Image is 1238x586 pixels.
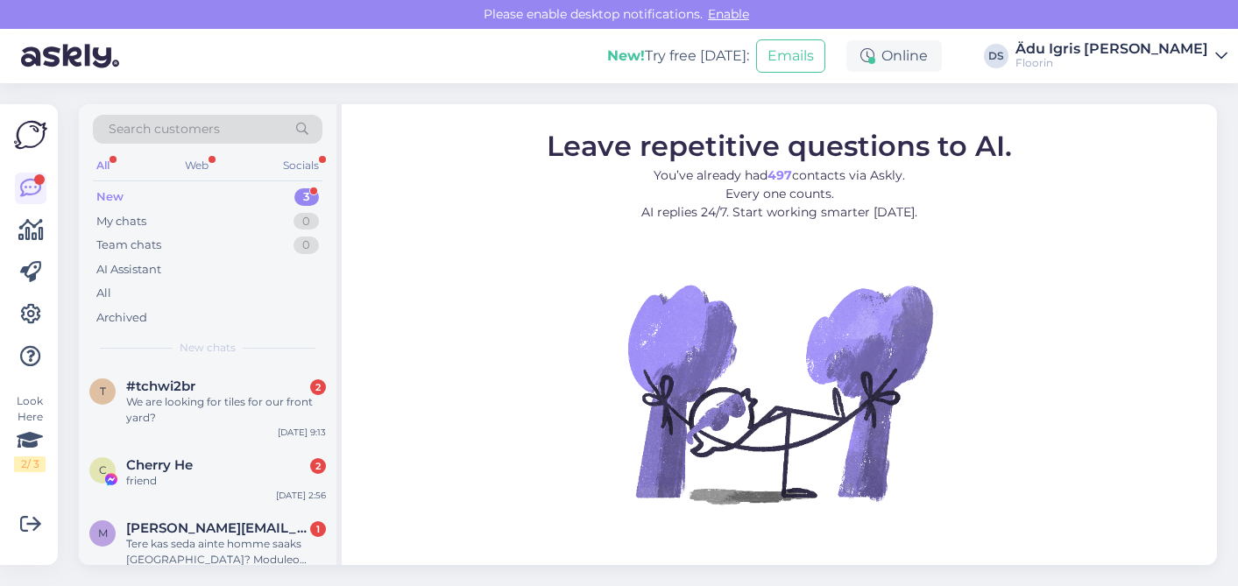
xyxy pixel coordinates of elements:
[180,340,236,356] span: New chats
[310,379,326,395] div: 2
[93,154,113,177] div: All
[126,473,326,489] div: friend
[984,44,1008,68] div: DS
[278,426,326,439] div: [DATE] 9:13
[14,118,47,152] img: Askly Logo
[756,39,825,73] button: Emails
[126,520,308,536] span: marko.kirsila@gmail.com
[14,393,46,472] div: Look Here
[622,236,937,551] img: No Chat active
[1015,42,1208,56] div: Ädu Igris [PERSON_NAME]
[1015,42,1227,70] a: Ädu Igris [PERSON_NAME]Floorin
[96,213,146,230] div: My chats
[109,120,220,138] span: Search customers
[100,385,106,398] span: t
[310,458,326,474] div: 2
[607,47,645,64] b: New!
[547,129,1012,163] span: Leave repetitive questions to AI.
[96,237,161,254] div: Team chats
[126,378,195,394] span: #tchwi2br
[14,456,46,472] div: 2 / 3
[96,309,147,327] div: Archived
[607,46,749,67] div: Try free [DATE]:
[547,166,1012,222] p: You’ve already had contacts via Askly. Every one counts. AI replies 24/7. Start working smarter [...
[310,521,326,537] div: 1
[99,463,107,477] span: C
[98,526,108,540] span: m
[703,6,754,22] span: Enable
[96,261,161,279] div: AI Assistant
[294,213,319,230] div: 0
[1015,56,1208,70] div: Floorin
[126,457,193,473] span: Cherry He
[181,154,212,177] div: Web
[846,40,942,72] div: Online
[768,167,792,183] b: 497
[126,394,326,426] div: We are looking for tiles for our front yard?
[294,237,319,254] div: 0
[279,154,322,177] div: Socials
[96,188,124,206] div: New
[96,285,111,302] div: All
[276,489,326,502] div: [DATE] 2:56
[126,536,326,568] div: Tere kas seda ainte homme saaks [GEOGRAPHIC_DATA]? Moduleo Intensive Cleaner
[294,188,319,206] div: 3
